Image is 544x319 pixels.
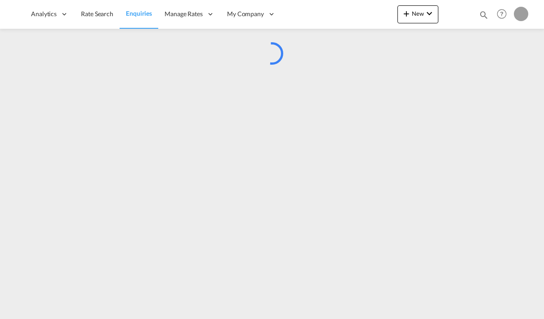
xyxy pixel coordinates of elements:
md-icon: icon-chevron-down [424,8,435,19]
button: icon-plus 400-fgNewicon-chevron-down [397,5,438,23]
md-icon: icon-magnify [479,10,489,20]
div: icon-magnify [479,10,489,23]
span: Help [494,6,509,22]
span: New [401,10,435,17]
span: Manage Rates [165,9,203,18]
span: Enquiries [126,9,152,17]
span: Analytics [31,9,57,18]
md-icon: icon-plus 400-fg [401,8,412,19]
span: Rate Search [81,10,113,18]
span: My Company [227,9,264,18]
div: Help [494,6,514,22]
